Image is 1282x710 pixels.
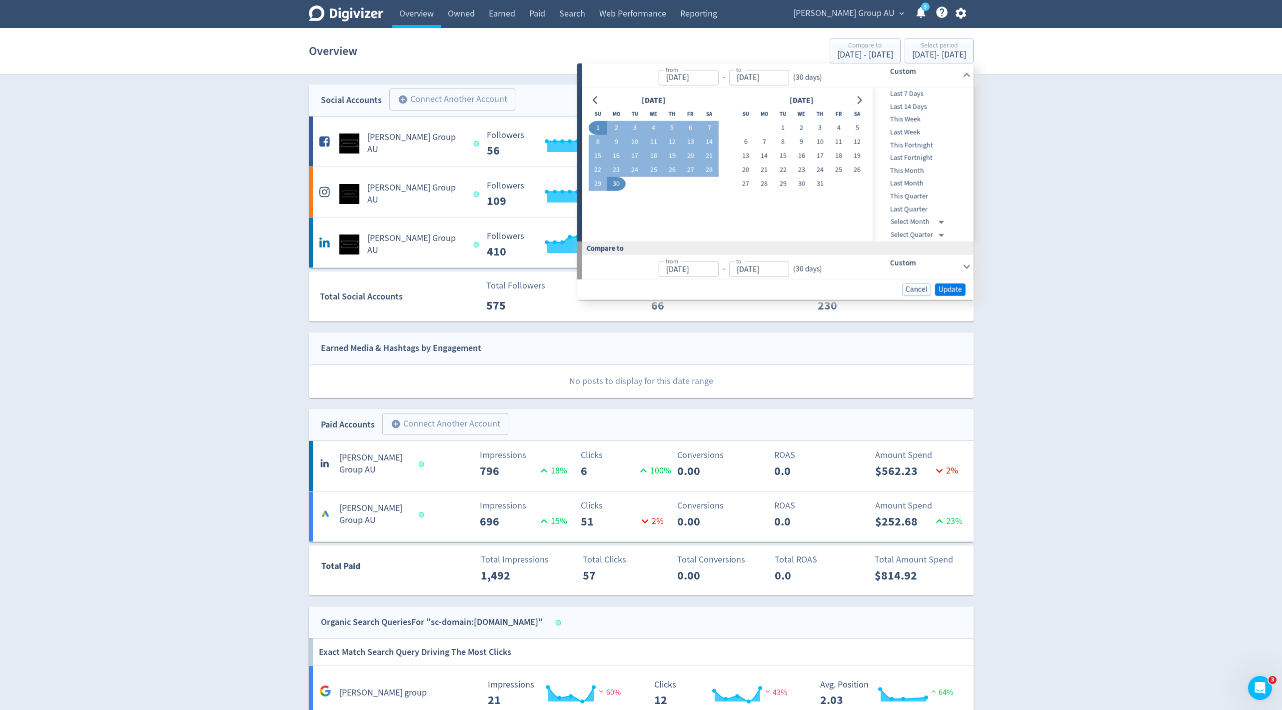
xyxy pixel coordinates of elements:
[474,242,482,247] span: Data last synced: 3 Sep 2025, 9:02am (AEST)
[873,139,972,150] span: This Fortnight
[480,499,570,512] p: Impressions
[1248,676,1272,700] iframe: Intercom live chat
[480,448,570,462] p: Impressions
[309,217,974,267] a: Baker Group AU undefined[PERSON_NAME] Group AU Followers --- Followers 410 <1% Engagements 60 Eng...
[929,687,953,697] span: 64%
[480,512,537,530] p: 696
[309,35,357,67] h1: Overview
[700,135,718,149] button: 14
[736,257,741,265] label: to
[774,107,792,121] th: Tuesday
[912,42,966,50] div: Select period
[873,100,972,113] div: Last 14 Days
[875,512,933,530] p: $252.68
[755,177,774,191] button: 28
[718,263,729,275] div: -
[638,94,668,107] div: [DATE]
[792,177,811,191] button: 30
[649,680,799,706] svg: Clicks 12
[596,687,621,697] span: 60%
[626,163,644,177] button: 24
[792,163,811,177] button: 23
[626,121,644,135] button: 3
[677,566,735,584] p: 0.00
[700,107,718,121] th: Saturday
[398,94,408,104] span: add_circle
[792,149,811,163] button: 16
[875,448,966,462] p: Amount Spend
[933,514,963,528] p: 23 %
[792,107,811,121] th: Wednesday
[763,687,787,697] span: 43%
[382,90,515,110] a: Connect Another Account
[890,65,958,77] h6: Custom
[480,462,537,480] p: 796
[848,135,866,149] button: 12
[588,93,603,107] button: Go to previous month
[582,255,974,279] div: from-to(30 days)Custom
[581,462,637,480] p: 6
[891,215,948,228] div: Select Month
[763,687,773,695] img: negative-performance.svg
[829,149,848,163] button: 18
[774,121,792,135] button: 1
[852,93,867,107] button: Go to next month
[873,178,972,189] span: Last Month
[367,131,465,155] h5: [PERSON_NAME] Group AU
[367,182,465,206] h5: [PERSON_NAME] Group AU
[875,499,966,512] p: Amount Spend
[681,121,700,135] button: 6
[873,177,972,190] div: Last Month
[644,121,663,135] button: 4
[700,121,718,135] button: 7
[811,163,829,177] button: 24
[588,135,607,149] button: 8
[891,228,948,241] div: Select Quarter
[309,364,974,398] p: No posts to display for this date range
[607,149,626,163] button: 16
[663,135,681,149] button: 12
[736,177,755,191] button: 27
[626,107,644,121] th: Tuesday
[665,257,678,265] label: from
[581,512,638,530] p: 51
[644,135,663,149] button: 11
[873,191,972,202] span: This Quarter
[873,101,972,112] span: Last 14 Days
[555,620,564,625] span: Data last synced: 3 Sep 2025, 1:01pm (AEST)
[339,234,359,254] img: Baker Group AU undefined
[933,464,958,477] p: 2 %
[718,71,729,83] div: -
[677,462,735,480] p: 0.00
[929,687,939,695] img: positive-performance.svg
[663,121,681,135] button: 5
[309,167,974,217] a: Baker Group AU undefined[PERSON_NAME] Group AU Followers --- _ 0% Followers 109 Engagements 6 Eng...
[848,163,866,177] button: 26
[339,502,409,526] h5: [PERSON_NAME] Group AU
[482,130,632,157] svg: Followers ---
[481,566,538,584] p: 1,492
[607,121,626,135] button: 2
[811,107,829,121] th: Thursday
[829,135,848,149] button: 11
[321,417,375,432] div: Paid Accounts
[786,94,816,107] div: [DATE]
[873,126,972,139] div: Last Week
[837,42,893,50] div: Compare to
[418,512,427,517] span: Data last synced: 2 Sep 2025, 8:01pm (AEST)
[774,135,792,149] button: 8
[774,149,792,163] button: 15
[873,87,972,241] nav: presets
[588,121,607,135] button: 1
[309,116,974,166] a: Baker Group AU undefined[PERSON_NAME] Group AU Followers --- _ 0% Followers 56 Engagements 0 Enga...
[644,163,663,177] button: 25
[663,149,681,163] button: 19
[583,553,673,566] p: Total Clicks
[481,553,571,566] p: Total Impressions
[665,65,678,73] label: from
[789,263,822,275] div: ( 30 days )
[873,164,972,177] div: This Month
[309,491,974,541] a: [PERSON_NAME] Group AUImpressions69615%Clicks512%Conversions0.00ROAS0.0Amount Spend$252.6823%
[875,566,932,584] p: $814.92
[700,163,718,177] button: 28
